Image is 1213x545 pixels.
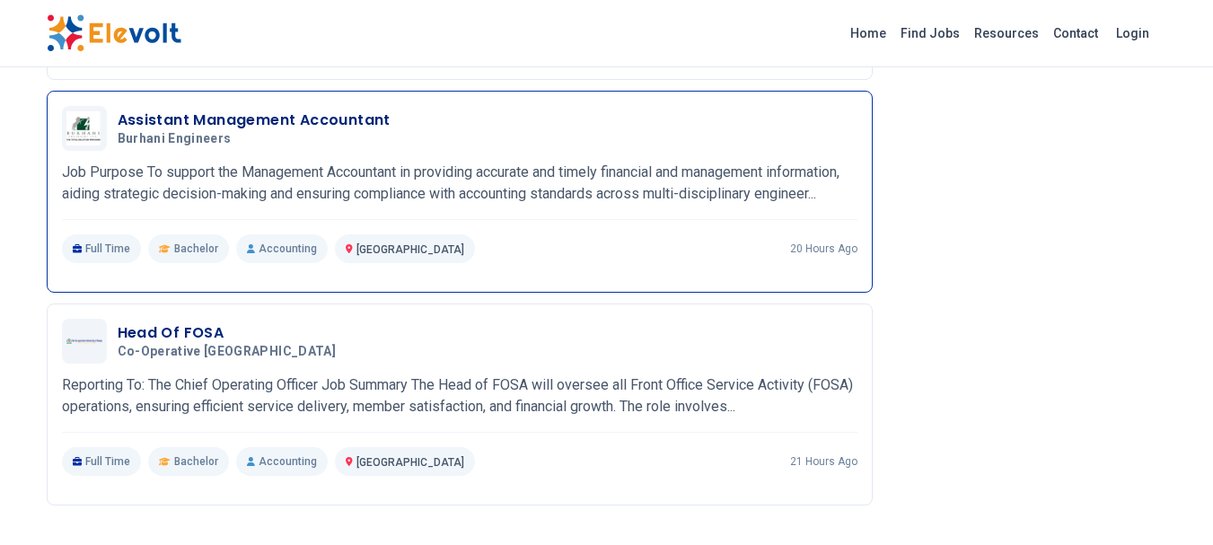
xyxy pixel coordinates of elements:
[66,338,102,345] img: Co-operative University of Kenya
[790,242,857,256] p: 20 hours ago
[967,19,1046,48] a: Resources
[62,374,857,418] p: Reporting To: The Chief Operating Officer Job Summary The Head of FOSA will oversee all Front Off...
[174,242,218,256] span: Bachelor
[174,454,218,469] span: Bachelor
[118,322,344,344] h3: Head Of FOSA
[62,162,857,205] p: Job Purpose To support the Management Accountant in providing accurate and timely financial and m...
[843,19,893,48] a: Home
[62,234,142,263] p: Full Time
[62,106,857,263] a: Burhani EngineersAssistant Management AccountantBurhani EngineersJob Purpose To support the Manag...
[118,344,337,360] span: Co-operative [GEOGRAPHIC_DATA]
[236,447,328,476] p: Accounting
[1046,19,1105,48] a: Contact
[47,14,181,52] img: Elevolt
[356,243,464,256] span: [GEOGRAPHIC_DATA]
[118,110,391,131] h3: Assistant Management Accountant
[66,111,102,145] img: Burhani Engineers
[1105,15,1160,51] a: Login
[893,19,967,48] a: Find Jobs
[236,234,328,263] p: Accounting
[62,447,142,476] p: Full Time
[790,454,857,469] p: 21 hours ago
[356,456,464,469] span: [GEOGRAPHIC_DATA]
[1123,459,1213,545] iframe: Chat Widget
[118,131,232,147] span: Burhani Engineers
[62,319,857,476] a: Co-operative University of KenyaHead Of FOSACo-operative [GEOGRAPHIC_DATA]Reporting To: The Chief...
